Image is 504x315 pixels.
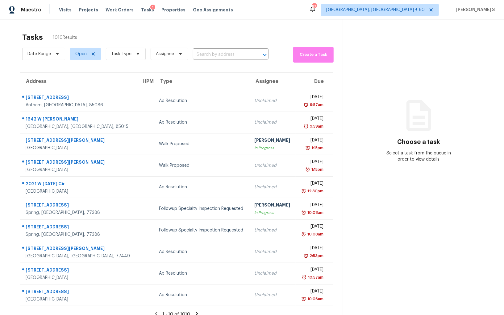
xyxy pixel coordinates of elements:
div: 2:53pm [308,253,323,259]
div: Unclaimed [254,184,291,190]
img: Overdue Alarm Icon [304,123,309,129]
img: Overdue Alarm Icon [304,102,309,108]
div: 10:06am [306,296,323,302]
div: [STREET_ADDRESS][PERSON_NAME] [26,159,131,167]
div: Walk Proposed [159,162,244,169]
div: Unclaimed [254,270,291,276]
th: Due [296,73,333,90]
div: 1 [150,5,155,11]
th: Assignee [249,73,296,90]
img: Overdue Alarm Icon [305,145,310,151]
div: [GEOGRAPHIC_DATA], [GEOGRAPHIC_DATA], 77449 [26,253,131,259]
div: 1:15pm [310,145,323,151]
span: Tasks [141,8,154,12]
button: Create a Task [293,47,334,63]
input: Search by address [193,50,251,59]
div: 2021 W [DATE] Cir [26,181,131,188]
div: Unclaimed [254,119,291,125]
div: [DATE] [301,137,323,145]
div: 9:57am [309,102,323,108]
div: [DATE] [301,267,323,274]
div: [DATE] [301,116,323,123]
img: Overdue Alarm Icon [301,210,306,216]
img: Overdue Alarm Icon [301,296,306,302]
div: [STREET_ADDRESS] [26,202,131,210]
span: Create a Task [296,51,331,58]
div: Spring, [GEOGRAPHIC_DATA], 77388 [26,210,131,216]
div: [GEOGRAPHIC_DATA] [26,275,131,281]
div: 529 [312,4,316,10]
img: Overdue Alarm Icon [301,231,306,237]
img: Overdue Alarm Icon [305,166,310,173]
span: Visits [59,7,72,13]
div: 10:08am [306,231,323,237]
span: Geo Assignments [193,7,233,13]
div: Ap Resolution [159,98,244,104]
div: [PERSON_NAME] [254,202,291,210]
span: 1010 Results [53,35,77,41]
div: Walk Proposed [159,141,244,147]
th: HPM [136,73,154,90]
div: Unclaimed [254,249,291,255]
div: [GEOGRAPHIC_DATA] [26,296,131,302]
div: Ap Resolution [159,119,244,125]
div: [STREET_ADDRESS] [26,267,131,275]
span: Open [75,51,87,57]
div: In Progress [254,210,291,216]
div: [STREET_ADDRESS] [26,94,131,102]
div: Spring, [GEOGRAPHIC_DATA], 77388 [26,231,131,238]
div: [GEOGRAPHIC_DATA], [GEOGRAPHIC_DATA], 85015 [26,124,131,130]
span: Task Type [111,51,131,57]
div: [DATE] [301,180,323,188]
div: Ap Resolution [159,292,244,298]
div: [DATE] [301,159,323,166]
th: Address [20,73,136,90]
div: [DATE] [301,288,323,296]
span: [GEOGRAPHIC_DATA], [GEOGRAPHIC_DATA] + 60 [326,7,425,13]
div: 10:08am [306,210,323,216]
div: Unclaimed [254,227,291,233]
div: Unclaimed [254,98,291,104]
span: Properties [161,7,185,13]
div: 12:30pm [306,188,323,194]
div: 1:15pm [310,166,323,173]
div: 10:57am [307,274,323,280]
div: [STREET_ADDRESS] [26,224,131,231]
img: Overdue Alarm Icon [301,188,306,194]
div: [DATE] [301,202,323,210]
div: [DATE] [301,245,323,253]
div: [STREET_ADDRESS][PERSON_NAME] [26,137,131,145]
div: [PERSON_NAME] [254,137,291,145]
div: [DATE] [301,94,323,102]
span: Date Range [27,51,51,57]
span: Assignee [156,51,174,57]
div: Unclaimed [254,292,291,298]
h3: Choose a task [397,139,440,145]
span: [PERSON_NAME] S [454,7,495,13]
div: [GEOGRAPHIC_DATA] [26,188,131,194]
div: Followup Specialty Inspection Requested [159,227,244,233]
img: Overdue Alarm Icon [302,274,307,280]
div: Followup Specialty Inspection Requested [159,206,244,212]
span: Work Orders [106,7,134,13]
div: [DATE] [301,223,323,231]
span: Maestro [21,7,41,13]
div: Ap Resolution [159,184,244,190]
div: Ap Resolution [159,270,244,276]
div: Select a task from the queue in order to view details [381,150,456,162]
div: [STREET_ADDRESS] [26,288,131,296]
button: Open [260,51,269,59]
span: Projects [79,7,98,13]
div: [GEOGRAPHIC_DATA] [26,167,131,173]
th: Type [154,73,249,90]
img: Overdue Alarm Icon [303,253,308,259]
div: 9:59am [309,123,323,129]
div: 1642 W [PERSON_NAME] [26,116,131,124]
div: [STREET_ADDRESS][PERSON_NAME] [26,245,131,253]
h2: Tasks [22,34,43,40]
div: Unclaimed [254,162,291,169]
div: In Progress [254,145,291,151]
div: Ap Resolution [159,249,244,255]
div: Anthem, [GEOGRAPHIC_DATA], 85086 [26,102,131,108]
div: [GEOGRAPHIC_DATA] [26,145,131,151]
